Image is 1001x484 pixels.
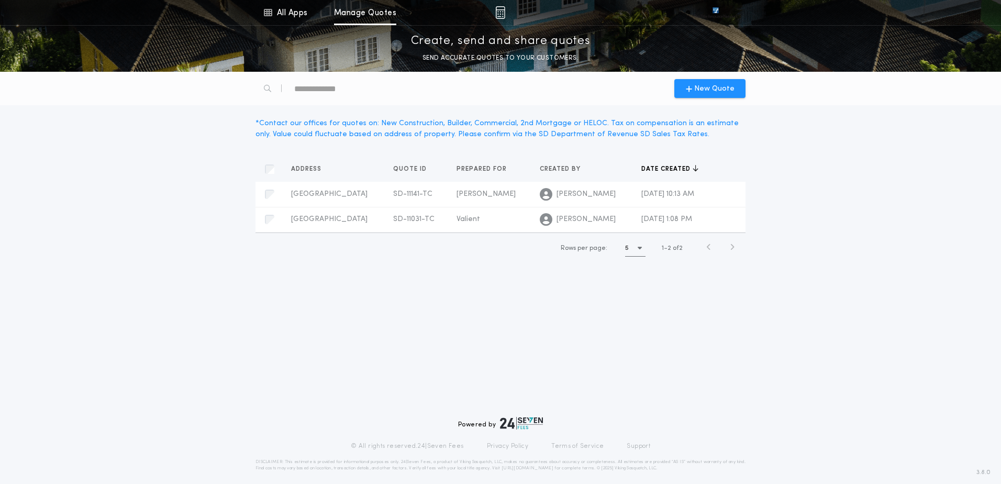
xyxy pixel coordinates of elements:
img: logo [500,417,543,430]
span: Address [291,165,324,173]
span: Created by [540,165,583,173]
p: © All rights reserved. 24|Seven Fees [351,442,464,450]
span: Date created [641,165,693,173]
span: [PERSON_NAME] [557,214,616,225]
span: SD-11141-TC [393,190,432,198]
span: Rows per page: [561,245,607,251]
button: Quote ID [393,164,435,174]
span: [GEOGRAPHIC_DATA] [291,190,368,198]
a: [URL][DOMAIN_NAME] [502,466,553,470]
p: SEND ACCURATE QUOTES TO YOUR CUSTOMERS. [422,53,579,63]
div: * Contact our offices for quotes on: New Construction, Builder, Commercial, 2nd Mortgage or HELOC... [255,118,746,140]
span: [PERSON_NAME] [557,189,616,200]
h1: 5 [625,243,629,254]
span: Quote ID [393,165,429,173]
span: Valient [457,215,480,223]
span: [DATE] 10:13 AM [641,190,694,198]
button: 5 [625,240,646,257]
span: of 2 [673,244,683,253]
button: Date created [641,164,698,174]
span: 3.8.0 [976,468,991,477]
span: [PERSON_NAME] [457,190,516,198]
span: New Quote [694,83,735,94]
button: Created by [540,164,588,174]
span: 1 [662,245,664,251]
a: Terms of Service [551,442,604,450]
span: Prepared for [457,165,509,173]
img: img [495,6,505,19]
a: Support [627,442,650,450]
div: Powered by [458,417,543,430]
p: Create, send and share quotes [411,33,591,50]
a: Privacy Policy [487,442,529,450]
span: SD-11031-TC [393,215,435,223]
span: [DATE] 1:08 PM [641,215,692,223]
span: [GEOGRAPHIC_DATA] [291,215,368,223]
img: vs-icon [694,7,738,18]
p: DISCLAIMER: This estimate is provided for informational purposes only. 24|Seven Fees, a product o... [255,459,746,471]
button: Address [291,164,329,174]
span: 2 [668,245,671,251]
button: New Quote [674,79,746,98]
